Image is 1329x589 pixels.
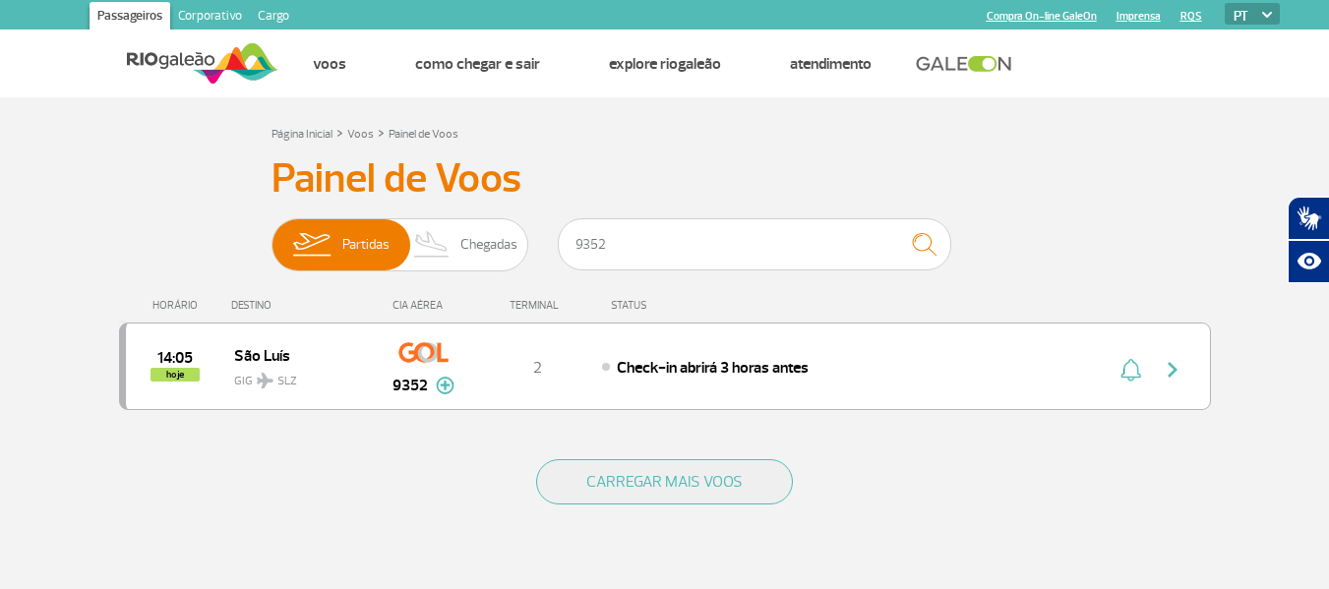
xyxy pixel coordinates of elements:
[157,351,193,365] span: 2025-09-27 14:05:00
[460,219,517,270] span: Chegadas
[389,127,458,142] a: Painel de Voos
[90,2,170,33] a: Passageiros
[1288,197,1329,240] button: Abrir tradutor de língua de sinais.
[558,218,951,270] input: Voo, cidade ou cia aérea
[375,299,473,312] div: CIA AÉREA
[1161,358,1184,382] img: seta-direita-painel-voo.svg
[125,299,232,312] div: HORÁRIO
[272,154,1058,204] h3: Painel de Voos
[313,54,346,74] a: Voos
[617,358,809,378] span: Check-in abrirá 3 horas antes
[473,299,601,312] div: TERMINAL
[533,358,542,378] span: 2
[1288,197,1329,283] div: Plugin de acessibilidade da Hand Talk.
[1117,10,1161,23] a: Imprensa
[1288,240,1329,283] button: Abrir recursos assistivos.
[1120,358,1141,382] img: sino-painel-voo.svg
[436,377,454,394] img: mais-info-painel-voo.svg
[415,54,540,74] a: Como chegar e sair
[987,10,1097,23] a: Compra On-line GaleOn
[234,362,360,390] span: GIG
[347,127,374,142] a: Voos
[170,2,250,33] a: Corporativo
[378,121,385,144] a: >
[1180,10,1202,23] a: RQS
[609,54,721,74] a: Explore RIOgaleão
[342,219,390,270] span: Partidas
[234,342,360,368] span: São Luís
[257,373,273,388] img: destiny_airplane.svg
[277,373,297,390] span: SLZ
[231,299,375,312] div: DESTINO
[790,54,872,74] a: Atendimento
[151,368,200,382] span: hoje
[336,121,343,144] a: >
[250,2,297,33] a: Cargo
[393,374,428,397] span: 9352
[601,299,761,312] div: STATUS
[536,459,793,504] button: CARREGAR MAIS VOOS
[272,127,332,142] a: Página Inicial
[403,219,461,270] img: slider-desembarque
[280,219,342,270] img: slider-embarque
